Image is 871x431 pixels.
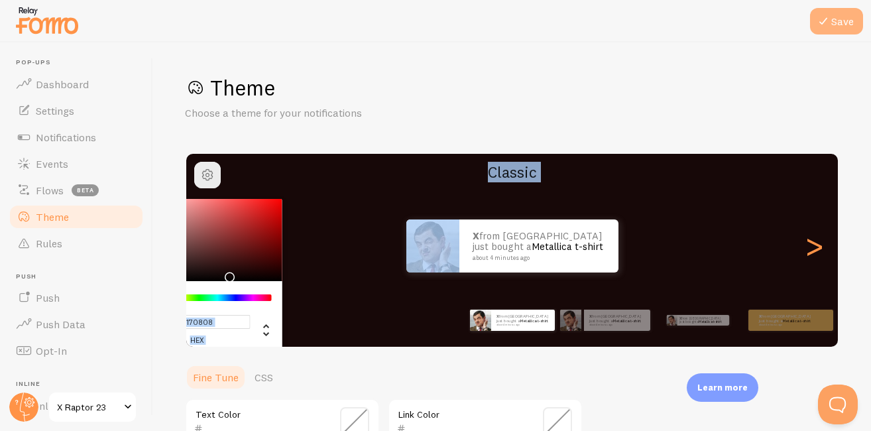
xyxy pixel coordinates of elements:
[8,177,145,204] a: Flows beta
[560,310,581,331] img: Fomo
[496,314,499,319] strong: X
[36,318,86,331] span: Push Data
[36,210,69,223] span: Theme
[144,337,251,344] span: hex
[613,318,642,323] a: Metallica t-shirt
[16,58,145,67] span: Pop-ups
[8,71,145,97] a: Dashboard
[8,284,145,311] a: Push
[8,230,145,257] a: Rules
[667,315,677,326] img: Fomo
[759,314,812,326] p: from [GEOGRAPHIC_DATA] just bought a
[679,315,724,326] p: from [GEOGRAPHIC_DATA] just bought a
[251,314,272,345] div: Change another color definition
[496,324,548,326] small: about 4 minutes ago
[473,229,479,242] strong: X
[679,316,681,320] strong: X
[16,380,145,389] span: Inline
[470,310,491,331] img: Fomo
[759,314,762,319] strong: X
[699,320,721,324] a: Metallica t-shirt
[185,364,247,391] a: Fine Tune
[473,231,605,261] p: from [GEOGRAPHIC_DATA] just bought a
[589,314,645,326] p: from [GEOGRAPHIC_DATA] just bought a
[8,204,145,230] a: Theme
[818,385,858,424] iframe: Help Scout Beacon - Open
[783,318,811,323] a: Metallica t-shirt
[687,373,758,402] div: Learn more
[36,157,68,170] span: Events
[589,324,644,326] small: about 4 minutes ago
[759,324,811,326] small: about 4 minutes ago
[8,151,145,177] a: Events
[14,3,80,37] img: fomo-relay-logo-orange.svg
[36,131,96,144] span: Notifications
[520,318,549,323] a: Metallica t-shirt
[36,104,74,117] span: Settings
[185,74,839,101] h1: Theme
[36,78,89,91] span: Dashboard
[72,184,99,196] span: beta
[8,338,145,364] a: Opt-In
[57,399,120,415] span: X Raptor 23
[8,124,145,151] a: Notifications
[8,97,145,124] a: Settings
[473,255,601,261] small: about 4 minutes ago
[532,240,603,253] a: Metallica t-shirt
[133,199,282,352] div: Chrome color picker
[36,291,60,304] span: Push
[589,314,592,319] strong: X
[697,381,748,394] p: Learn more
[36,184,64,197] span: Flows
[496,314,550,326] p: from [GEOGRAPHIC_DATA] just bought a
[36,237,62,250] span: Rules
[16,273,145,281] span: Push
[8,311,145,338] a: Push Data
[406,219,459,273] img: Fomo
[806,198,822,294] div: Next slide
[185,105,503,121] p: Choose a theme for your notifications
[36,344,67,357] span: Opt-In
[48,391,137,423] a: X Raptor 23
[247,364,281,391] a: CSS
[186,162,838,182] h2: Classic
